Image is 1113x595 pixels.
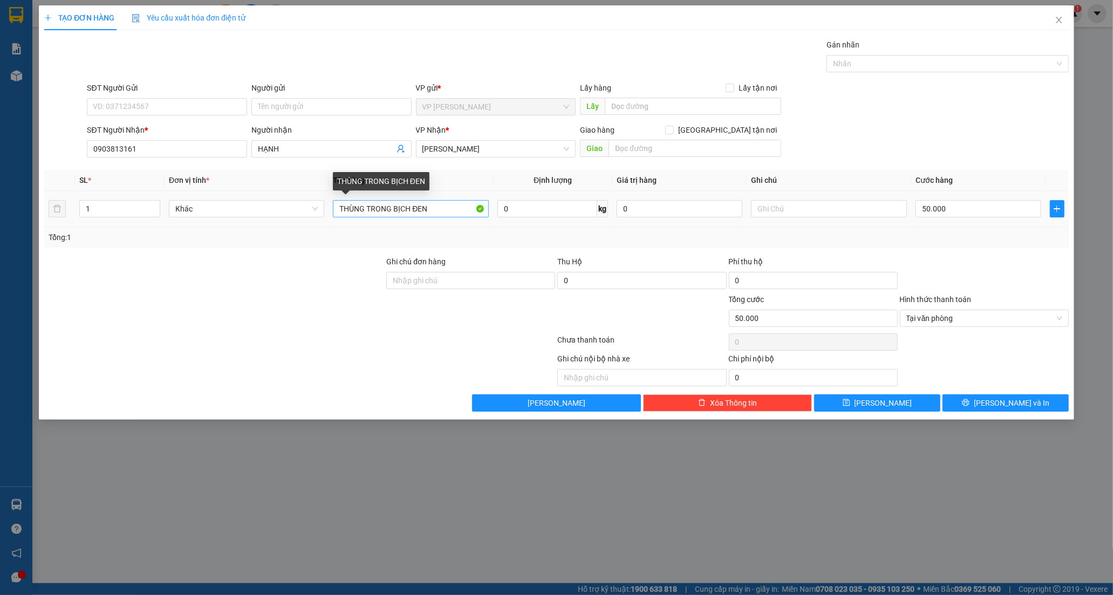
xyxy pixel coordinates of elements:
span: Lấy tận nơi [734,82,781,94]
span: Thu Hộ [557,257,582,266]
span: [PERSON_NAME] [855,397,912,409]
input: Dọc đường [609,140,781,157]
div: Phí thu hộ [729,256,898,272]
span: [PERSON_NAME] [528,397,585,409]
span: Tổng cước [729,295,764,304]
span: VP Phan Rang [422,99,570,115]
span: Cước hàng [916,176,953,184]
input: VD: Bàn, Ghế [333,200,488,217]
span: Lấy [580,98,605,115]
input: Ghi Chú [751,200,906,217]
div: 20.000 [8,70,97,83]
span: plus [44,14,52,22]
div: VP gửi [416,82,576,94]
div: Chưa thanh toán [556,334,727,353]
button: save[PERSON_NAME] [814,394,940,412]
label: Hình thức thanh toán [900,295,972,304]
th: Ghi chú [747,170,911,191]
span: Gửi: [9,10,26,22]
input: Ghi chú đơn hàng [386,272,555,289]
label: Gán nhãn [827,40,859,49]
div: 0938948365 [9,48,95,63]
div: Người gửi [251,82,412,94]
div: THÙNG TRONG BỊCH ĐEN [333,172,429,190]
div: MINH [103,33,190,46]
span: delete [698,399,706,407]
label: Ghi chú đơn hàng [386,257,446,266]
div: VP [PERSON_NAME] [9,9,95,35]
span: Định lượng [534,176,572,184]
span: Giá trị hàng [617,176,657,184]
span: Nhận: [103,9,129,20]
button: printer[PERSON_NAME] và In [943,394,1069,412]
div: [PERSON_NAME] [103,9,190,33]
div: NGUYÊN [9,35,95,48]
span: Yêu cầu xuất hóa đơn điện tử [132,13,245,22]
button: plus [1050,200,1064,217]
input: Nhập ghi chú [557,369,726,386]
input: Dọc đường [605,98,781,115]
span: Khác [175,201,318,217]
div: SĐT Người Nhận [87,124,247,136]
button: delete [49,200,66,217]
span: Hồ Chí Minh [422,141,570,157]
span: TẠO ĐƠN HÀNG [44,13,114,22]
span: [PERSON_NAME] và In [974,397,1049,409]
span: VP Nhận [416,126,446,134]
span: Giao [580,140,609,157]
div: Tổng: 1 [49,231,429,243]
span: printer [962,399,969,407]
span: user-add [397,145,405,153]
span: Đơn vị tính [169,176,209,184]
button: deleteXóa Thông tin [643,394,812,412]
input: 0 [617,200,742,217]
span: save [843,399,850,407]
div: SĐT Người Gửi [87,82,247,94]
span: Lấy hàng [580,84,611,92]
div: 0902837315 [103,46,190,61]
span: Xóa Thông tin [710,397,757,409]
div: Người nhận [251,124,412,136]
button: Close [1044,5,1074,36]
span: SL [79,176,88,184]
span: [GEOGRAPHIC_DATA] tận nơi [674,124,781,136]
div: Ghi chú nội bộ nhà xe [557,353,726,369]
span: Giao hàng [580,126,614,134]
span: plus [1050,204,1064,213]
button: [PERSON_NAME] [472,394,641,412]
img: icon [132,14,140,23]
div: Chi phí nội bộ [729,353,898,369]
span: Tại văn phòng [906,310,1062,326]
span: close [1055,16,1063,24]
span: CR : [8,71,25,82]
span: kg [597,200,608,217]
